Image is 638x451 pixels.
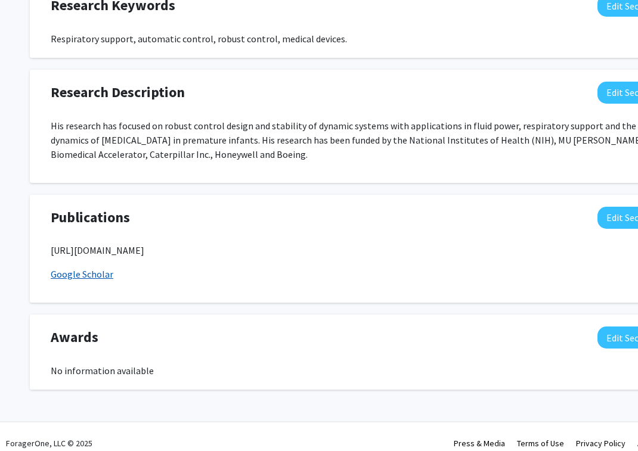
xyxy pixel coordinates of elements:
a: Terms of Use [517,438,564,449]
span: Research Description [51,82,185,103]
a: Privacy Policy [576,438,625,449]
span: Awards [51,326,98,348]
a: Press & Media [454,438,505,449]
a: Google Scholar [51,268,113,280]
iframe: Chat [9,397,51,442]
span: Publications [51,207,130,228]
